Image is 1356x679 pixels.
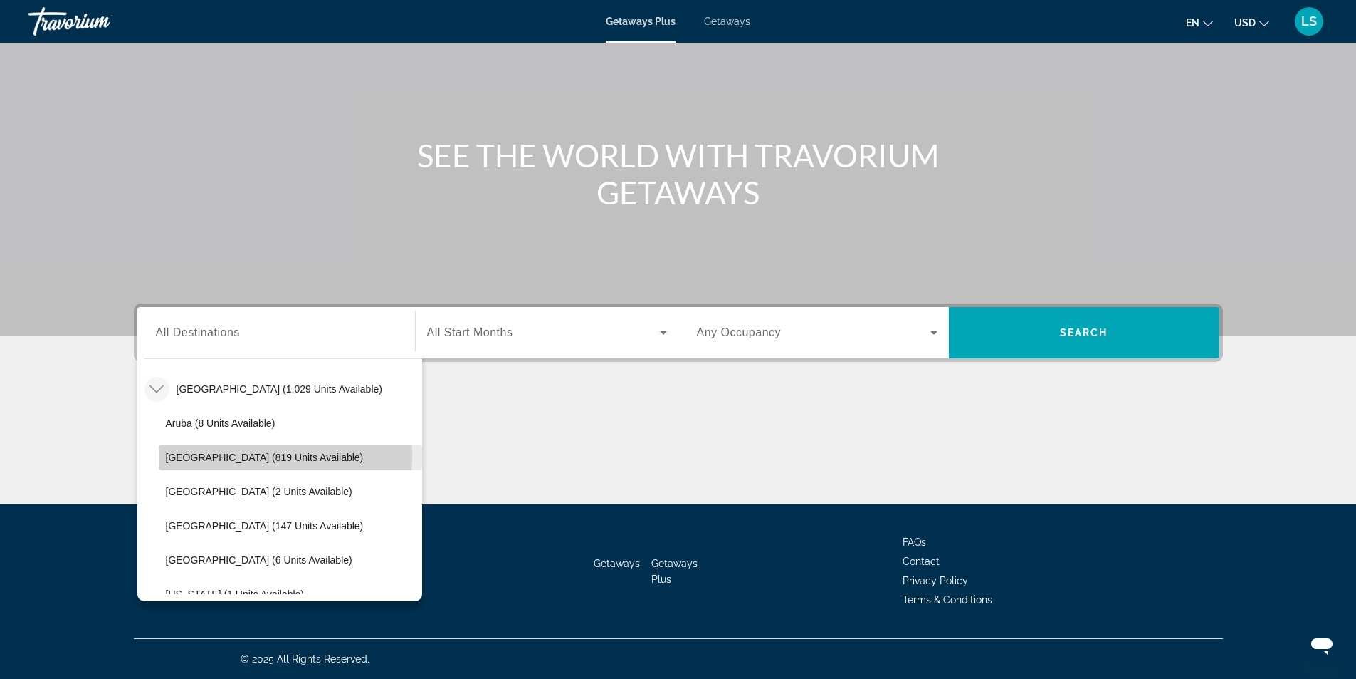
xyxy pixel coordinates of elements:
span: USD [1234,17,1256,28]
span: [GEOGRAPHIC_DATA] (6 units available) [166,554,352,566]
button: [US_STATE] (1 units available) [159,581,422,607]
a: Travorium [28,3,171,40]
button: [GEOGRAPHIC_DATA] (2 units available) [159,479,422,504]
span: [GEOGRAPHIC_DATA] (1,029 units available) [177,383,382,395]
button: [GEOGRAPHIC_DATA] (147 units available) [159,513,422,539]
a: Getaways Plus [606,16,676,27]
span: All Destinations [156,326,240,338]
button: Toggle Caribbean & Atlantic Islands (1,029 units available) [144,377,169,402]
a: Privacy Policy [903,575,968,586]
span: Aruba (8 units available) [166,418,275,429]
span: © 2025 All Rights Reserved. [241,653,369,665]
span: All Start Months [427,326,513,338]
a: Contact [903,556,940,567]
span: en [1186,17,1199,28]
button: Change language [1186,12,1213,33]
a: Getaways [704,16,750,27]
span: Search [1060,327,1108,338]
span: [GEOGRAPHIC_DATA] (819 units available) [166,452,364,463]
span: LS [1301,14,1317,28]
button: [GEOGRAPHIC_DATA] (819 units available) [159,445,422,470]
span: [GEOGRAPHIC_DATA] (2 units available) [166,486,352,497]
a: Getaways Plus [651,558,698,585]
h1: SEE THE WORLD WITH TRAVORIUM GETAWAYS [411,137,945,211]
a: FAQs [903,537,926,548]
button: Change currency [1234,12,1269,33]
iframe: Button to launch messaging window [1299,622,1345,668]
div: Search widget [137,307,1219,358]
button: Aruba (8 units available) [159,410,422,436]
a: Getaways [594,558,640,569]
button: User Menu [1291,6,1328,36]
span: [GEOGRAPHIC_DATA] (147 units available) [166,520,364,532]
button: Search [949,307,1219,358]
span: Any Occupancy [697,326,782,338]
button: [GEOGRAPHIC_DATA] (1,029 units available) [169,376,389,402]
span: [US_STATE] (1 units available) [166,589,305,600]
button: [GEOGRAPHIC_DATA] (6 units available) [159,547,422,573]
a: Terms & Conditions [903,594,992,606]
